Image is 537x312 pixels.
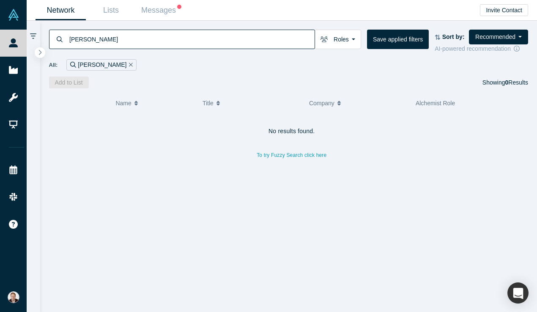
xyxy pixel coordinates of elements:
h4: No results found. [49,128,535,135]
span: Company [309,94,334,112]
input: Search by name, title, company, summary, expertise, investment criteria or topics of focus [68,29,315,49]
button: Recommended [469,30,528,44]
a: Network [36,0,86,20]
strong: 0 [505,79,509,86]
div: AI-powered recommendation [435,44,528,53]
span: Title [203,94,214,112]
div: [PERSON_NAME] [66,59,137,71]
span: Results [505,79,528,86]
button: Invite Contact [480,4,528,16]
a: Lists [86,0,136,20]
button: Roles [315,30,361,49]
button: Title [203,94,300,112]
button: Remove Filter [126,60,133,70]
strong: Sort by: [442,33,465,40]
button: Company [309,94,407,112]
span: Alchemist Role [416,100,455,107]
img: Alex Shevelenko's Account [8,291,19,303]
span: All: [49,61,58,69]
span: Name [115,94,131,112]
div: Showing [482,77,528,88]
button: To try Fuzzy Search click here [251,150,332,161]
button: Save applied filters [367,30,429,49]
img: Alchemist Vault Logo [8,9,19,21]
button: Add to List [49,77,89,88]
button: Name [115,94,194,112]
a: Messages [136,0,186,20]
